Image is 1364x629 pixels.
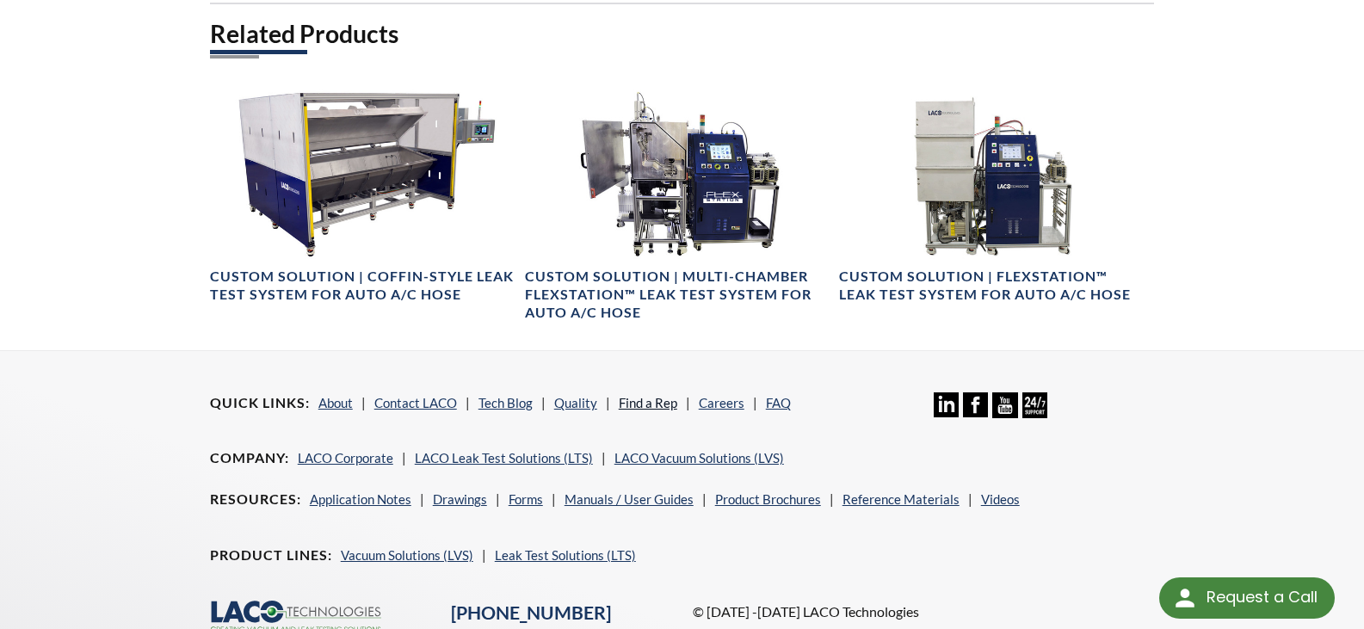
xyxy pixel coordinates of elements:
[210,449,289,467] h4: Company
[210,18,1155,50] h2: Related Products
[210,546,332,564] h4: Product Lines
[693,601,1155,623] p: © [DATE] -[DATE] LACO Technologies
[715,491,821,507] a: Product Brochures
[210,394,310,412] h4: Quick Links
[554,395,597,410] a: Quality
[478,395,533,410] a: Tech Blog
[341,547,473,563] a: Vacuum Solutions (LVS)
[1207,577,1318,617] div: Request a Call
[451,601,611,624] a: [PHONE_NUMBER]
[1022,405,1047,421] a: 24/7 Support
[565,491,694,507] a: Manuals / User Guides
[298,450,393,466] a: LACO Corporate
[210,89,515,305] a: Front View of Coffin-Style Leak Test System for Auto/AC HoseCustom Solution | Coffin-Style Leak T...
[210,490,301,509] h4: Resources
[318,395,353,410] a: About
[374,395,457,410] a: Contact LACO
[509,491,543,507] a: Forms
[1171,584,1199,612] img: round button
[310,491,411,507] a: Application Notes
[839,268,1144,304] h4: Custom Solution | FLEXSTATION™ Leak Test System for Auto A/C Hose
[525,268,830,321] h4: Custom Solution | Multi-Chamber FLEXSTATION™ Leak Test System for Auto A/C Hose
[614,450,784,466] a: LACO Vacuum Solutions (LVS)
[981,491,1020,507] a: Videos
[415,450,593,466] a: LACO Leak Test Solutions (LTS)
[766,395,791,410] a: FAQ
[842,491,960,507] a: Reference Materials
[525,89,830,323] a: FLEX Station System front viewCustom Solution | Multi-Chamber FLEXSTATION™ Leak Test System for A...
[1159,577,1335,619] div: Request a Call
[433,491,487,507] a: Drawings
[839,89,1144,305] a: Flexstation Leak Test system for auto A/C hose, front viewCustom Solution | FLEXSTATION™ Leak Tes...
[210,268,515,304] h4: Custom Solution | Coffin-Style Leak Test System for Auto A/C Hose
[699,395,744,410] a: Careers
[1022,392,1047,417] img: 24/7 Support Icon
[619,395,677,410] a: Find a Rep
[495,547,636,563] a: Leak Test Solutions (LTS)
